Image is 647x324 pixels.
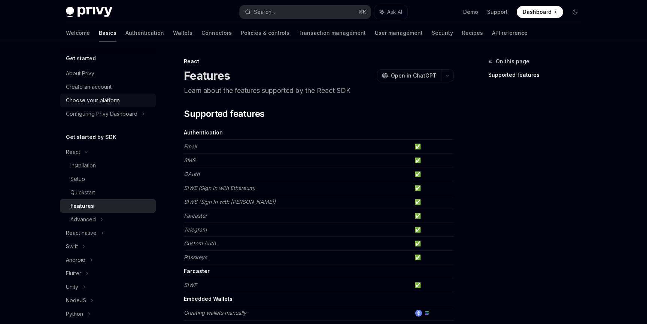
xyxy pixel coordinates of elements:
[411,223,454,237] td: ✅
[462,24,483,42] a: Recipes
[66,242,78,251] div: Swift
[60,159,156,172] a: Installation
[173,24,192,42] a: Wallets
[66,96,120,105] div: Choose your platform
[66,109,137,118] div: Configuring Privy Dashboard
[66,255,85,264] div: Android
[66,82,112,91] div: Create an account
[374,5,407,19] button: Ask AI
[492,24,528,42] a: API reference
[70,202,94,211] div: Features
[70,215,96,224] div: Advanced
[66,148,80,157] div: React
[254,7,275,16] div: Search...
[415,310,422,317] img: ethereum.png
[358,9,366,15] span: ⌘ K
[70,161,96,170] div: Installation
[60,94,156,107] a: Choose your platform
[488,69,587,81] a: Supported features
[66,296,86,305] div: NodeJS
[184,143,197,149] em: Email
[184,171,200,177] em: OAuth
[184,85,454,96] p: Learn about the features supported by the React SDK
[523,8,552,16] span: Dashboard
[377,69,441,82] button: Open in ChatGPT
[125,24,164,42] a: Authentication
[375,24,423,42] a: User management
[423,310,430,317] img: solana.png
[184,199,276,205] em: SIWS (Sign In with [PERSON_NAME])
[184,240,216,246] em: Custom Auth
[517,6,563,18] a: Dashboard
[184,58,454,65] div: React
[184,185,255,191] em: SIWE (Sign In with Ethereum)
[240,5,371,19] button: Search...⌘K
[411,167,454,181] td: ✅
[66,7,112,17] img: dark logo
[184,129,223,136] strong: Authentication
[569,6,581,18] button: Toggle dark mode
[411,181,454,195] td: ✅
[411,140,454,154] td: ✅
[184,69,230,82] h1: Features
[387,8,402,16] span: Ask AI
[60,80,156,94] a: Create an account
[487,8,508,16] a: Support
[66,24,90,42] a: Welcome
[496,57,529,66] span: On this page
[70,175,85,184] div: Setup
[391,72,437,79] span: Open in ChatGPT
[60,186,156,199] a: Quickstart
[184,108,264,120] span: Supported features
[241,24,289,42] a: Policies & controls
[66,309,83,318] div: Python
[184,296,233,302] strong: Embedded Wallets
[184,157,195,163] em: SMS
[70,188,95,197] div: Quickstart
[411,195,454,209] td: ✅
[411,278,454,292] td: ✅
[184,212,207,219] em: Farcaster
[184,268,210,274] strong: Farcaster
[60,67,156,80] a: About Privy
[184,254,207,260] em: Passkeys
[184,282,197,288] em: SIWF
[411,251,454,264] td: ✅
[99,24,116,42] a: Basics
[66,269,81,278] div: Flutter
[432,24,453,42] a: Security
[66,133,116,142] h5: Get started by SDK
[298,24,366,42] a: Transaction management
[184,309,246,316] em: Creating wallets manually
[66,54,96,63] h5: Get started
[66,69,94,78] div: About Privy
[66,228,97,237] div: React native
[463,8,478,16] a: Demo
[411,237,454,251] td: ✅
[201,24,232,42] a: Connectors
[60,199,156,213] a: Features
[411,209,454,223] td: ✅
[184,226,207,233] em: Telegram
[60,172,156,186] a: Setup
[411,154,454,167] td: ✅
[66,282,78,291] div: Unity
